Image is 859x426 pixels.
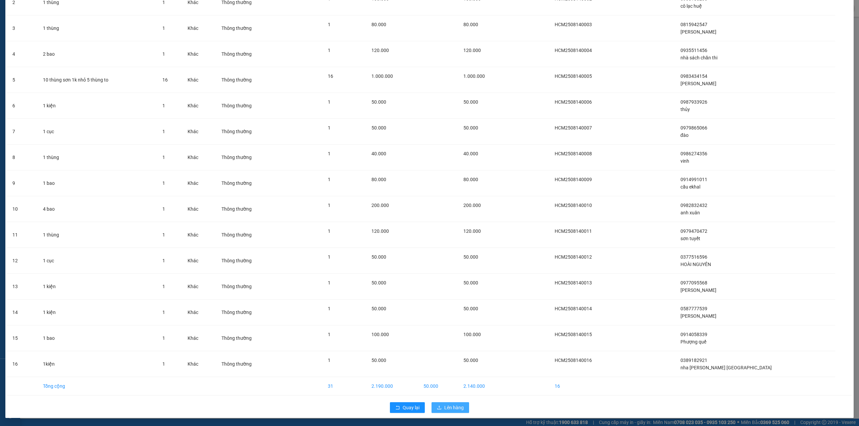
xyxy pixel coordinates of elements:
[680,55,717,60] span: nhà sách chăn thi
[680,125,707,130] span: 0979865066
[328,358,331,363] span: 1
[38,93,157,119] td: 1 kiện
[463,280,478,285] span: 50.000
[182,222,216,248] td: Khác
[371,228,389,234] span: 120.000
[328,73,333,79] span: 16
[328,151,331,156] span: 1
[371,22,386,27] span: 80.000
[549,377,624,395] td: 16
[216,145,280,170] td: Thông thường
[328,125,331,130] span: 1
[680,81,716,86] span: [PERSON_NAME]
[555,48,592,53] span: HCM2508140004
[680,107,690,112] span: thủy
[7,119,38,145] td: 7
[403,404,419,411] span: Quay lại
[555,151,592,156] span: HCM2508140008
[38,145,157,170] td: 1 thùng
[182,248,216,274] td: Khác
[216,170,280,196] td: Thông thường
[463,332,481,337] span: 100.000
[555,22,592,27] span: HCM2508140003
[463,73,485,79] span: 1.000.000
[418,377,458,395] td: 50.000
[680,48,707,53] span: 0935511456
[371,358,386,363] span: 50.000
[371,280,386,285] span: 50.000
[555,125,592,130] span: HCM2508140007
[555,99,592,105] span: HCM2508140006
[371,177,386,182] span: 80.000
[38,170,157,196] td: 1 bao
[680,236,700,241] span: sơn tuyết
[182,196,216,222] td: Khác
[38,41,157,67] td: 2 bao
[162,361,165,367] span: 1
[328,332,331,337] span: 1
[38,196,157,222] td: 4 bao
[162,25,165,31] span: 1
[680,339,706,344] span: Phượng quế
[7,351,38,377] td: 16
[437,405,442,411] span: upload
[463,125,478,130] span: 50.000
[555,358,592,363] span: HCM2508140016
[371,306,386,311] span: 50.000
[182,41,216,67] td: Khác
[371,48,389,53] span: 120.000
[38,67,157,93] td: 10 thùng sơn 1k nhỏ 5 thùng to
[366,377,418,395] td: 2.190.000
[371,332,389,337] span: 100.000
[680,132,689,138] span: đào
[162,180,165,186] span: 1
[38,222,157,248] td: 1 thùng
[328,177,331,182] span: 1
[7,41,38,67] td: 4
[680,177,707,182] span: 0914991011
[182,145,216,170] td: Khác
[555,332,592,337] span: HCM2508140015
[182,274,216,300] td: Khác
[680,73,707,79] span: 0983434154
[680,254,707,260] span: 0377516596
[555,228,592,234] span: HCM2508140011
[216,248,280,274] td: Thông thường
[38,248,157,274] td: 1 cục
[680,228,707,234] span: 0979470472
[7,196,38,222] td: 10
[162,258,165,263] span: 1
[463,358,478,363] span: 50.000
[38,377,157,395] td: Tổng cộng
[390,402,425,413] button: rollbackQuay lại
[463,203,481,208] span: 200.000
[7,145,38,170] td: 8
[371,151,386,156] span: 40.000
[162,335,165,341] span: 1
[371,125,386,130] span: 50.000
[328,99,331,105] span: 1
[182,93,216,119] td: Khác
[182,351,216,377] td: Khác
[162,155,165,160] span: 1
[162,232,165,237] span: 1
[38,15,157,41] td: 1 thùng
[38,274,157,300] td: 1 kiện
[216,351,280,377] td: Thông thường
[680,29,716,35] span: [PERSON_NAME]
[371,99,386,105] span: 50.000
[395,405,400,411] span: rollback
[322,377,366,395] td: 31
[463,177,478,182] span: 80.000
[216,300,280,325] td: Thông thường
[7,325,38,351] td: 15
[555,280,592,285] span: HCM2508140013
[371,203,389,208] span: 200.000
[162,310,165,315] span: 1
[38,351,157,377] td: 1kiện
[182,325,216,351] td: Khác
[38,325,157,351] td: 1 bao
[328,22,331,27] span: 1
[182,119,216,145] td: Khác
[216,196,280,222] td: Thông thường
